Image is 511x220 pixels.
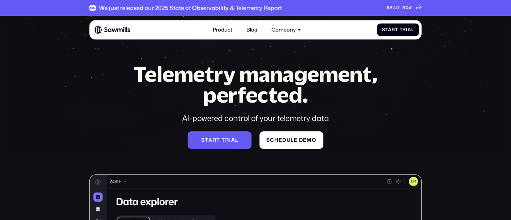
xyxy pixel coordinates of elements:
span: A [393,5,396,10]
span: r [225,137,229,143]
div: Company [271,27,296,33]
span: t [222,137,225,143]
span: u [287,137,291,143]
span: e [294,137,297,143]
span: W [409,5,412,10]
span: D [396,5,400,10]
span: l [235,137,238,143]
span: i [229,137,231,143]
span: h [274,137,279,143]
span: S [266,137,270,143]
span: r [402,27,406,32]
span: r [212,137,216,143]
span: l [411,27,414,32]
span: l [291,137,294,143]
div: Company [268,23,305,37]
span: R [387,5,390,10]
span: O [406,5,409,10]
div: We just released our 2025 State of Observability & Telemetry Report [99,4,282,11]
span: T [400,27,403,32]
span: t [385,27,388,32]
span: i [406,27,408,32]
span: S [382,27,385,32]
a: Product [209,23,236,37]
span: N [402,5,406,10]
h1: Telemetry management, perfected. [120,64,391,105]
span: d [299,137,303,143]
a: READNOW [387,5,422,10]
span: t [205,137,208,143]
span: c [270,137,274,143]
span: m [307,137,312,143]
a: Starttrial [188,131,252,149]
span: o [312,137,316,143]
span: r [392,27,395,32]
span: E [390,5,393,10]
span: e [303,137,307,143]
span: a [208,137,212,143]
span: e [279,137,282,143]
span: a [388,27,392,32]
span: d [282,137,287,143]
div: AI-powered control of your telemetry data [120,113,391,124]
span: a [231,137,235,143]
a: StartTrial [377,23,419,36]
span: t [216,137,220,143]
a: Scheduledemo [259,131,323,149]
a: Blog [242,23,261,37]
span: S [201,137,205,143]
span: a [408,27,411,32]
span: t [395,27,398,32]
